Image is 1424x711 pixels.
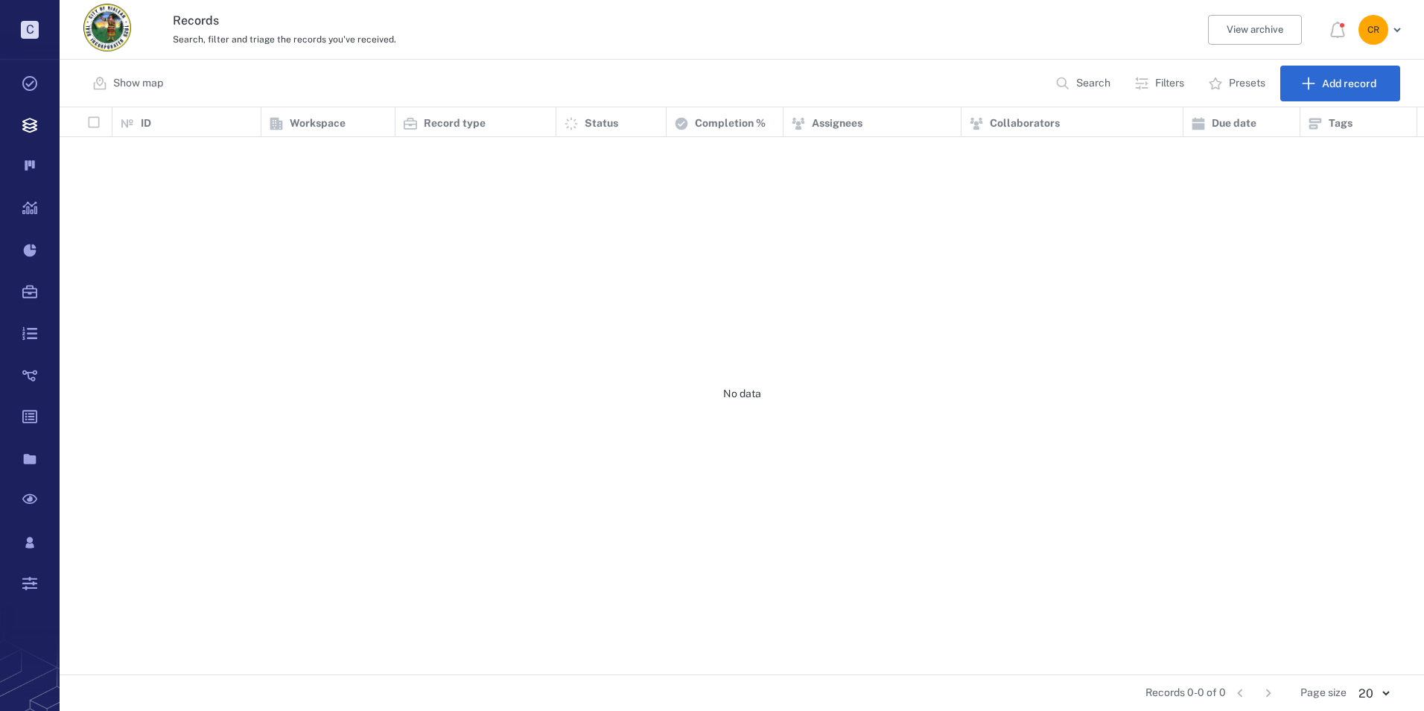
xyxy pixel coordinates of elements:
[83,4,131,57] a: Go home
[141,116,151,131] p: ID
[1125,66,1196,101] button: Filters
[812,116,862,131] p: Assignees
[1076,76,1110,91] p: Search
[1358,15,1388,45] div: C R
[1226,681,1282,705] nav: pagination navigation
[1199,66,1277,101] button: Presets
[1329,116,1353,131] p: Tags
[113,76,163,91] p: Show map
[173,12,979,30] h3: Records
[83,66,175,101] button: Show map
[1046,66,1122,101] button: Search
[1347,685,1400,702] div: 20
[1145,686,1226,701] span: Records 0-0 of 0
[290,116,346,131] p: Workspace
[1358,15,1406,45] button: CR
[83,4,131,51] img: City of Hialeah logo
[173,34,396,45] span: Search, filter and triage the records you've received.
[585,116,618,131] p: Status
[21,21,39,39] p: C
[1229,76,1265,91] p: Presets
[1208,15,1302,45] button: View archive
[424,116,486,131] p: Record type
[1300,686,1347,701] span: Page size
[1212,116,1256,131] p: Due date
[1155,76,1184,91] p: Filters
[990,116,1060,131] p: Collaborators
[695,116,766,131] p: Completion %
[1280,66,1400,101] button: Add record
